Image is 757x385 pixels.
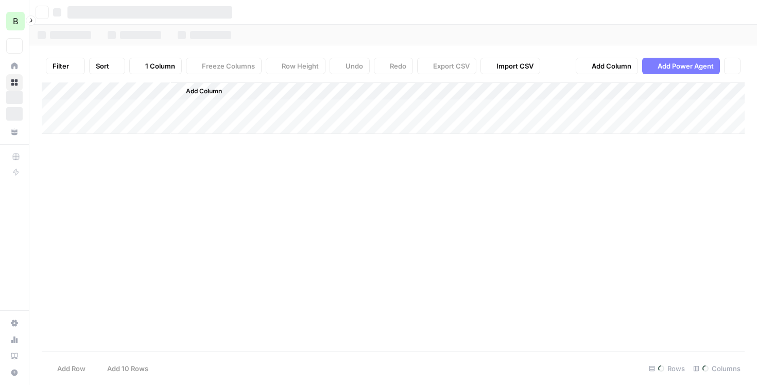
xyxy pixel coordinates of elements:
button: 1 Column [129,58,182,74]
span: Row Height [282,61,319,71]
a: Settings [6,315,23,331]
button: Add Row [42,360,92,377]
button: Add Power Agent [642,58,720,74]
a: Browse [6,74,23,91]
span: Undo [346,61,363,71]
button: Filter [46,58,85,74]
button: Freeze Columns [186,58,262,74]
span: Add Column [186,87,222,96]
button: Export CSV [417,58,476,74]
button: Add 10 Rows [92,360,154,377]
button: Import CSV [480,58,540,74]
a: Home [6,58,23,74]
span: Sort [96,61,109,71]
button: Add Column [173,85,226,98]
span: Add Power Agent [658,61,714,71]
span: Add Row [57,363,85,374]
button: Row Height [266,58,325,74]
span: Redo [390,61,406,71]
div: Columns [689,360,745,377]
button: Sort [89,58,125,74]
button: Add Column [576,58,638,74]
a: Usage [6,331,23,348]
span: Add Column [592,61,631,71]
button: Undo [330,58,370,74]
span: Filter [53,61,69,71]
span: Freeze Columns [202,61,255,71]
div: Rows [645,360,689,377]
a: Learning Hub [6,348,23,364]
button: Redo [374,58,413,74]
span: B [13,15,18,27]
a: Your Data [6,124,23,140]
span: Export CSV [433,61,470,71]
button: Workspace: Blindspot [6,8,23,34]
span: 1 Column [145,61,175,71]
button: Help + Support [6,364,23,381]
span: Add 10 Rows [107,363,148,374]
span: Import CSV [496,61,534,71]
